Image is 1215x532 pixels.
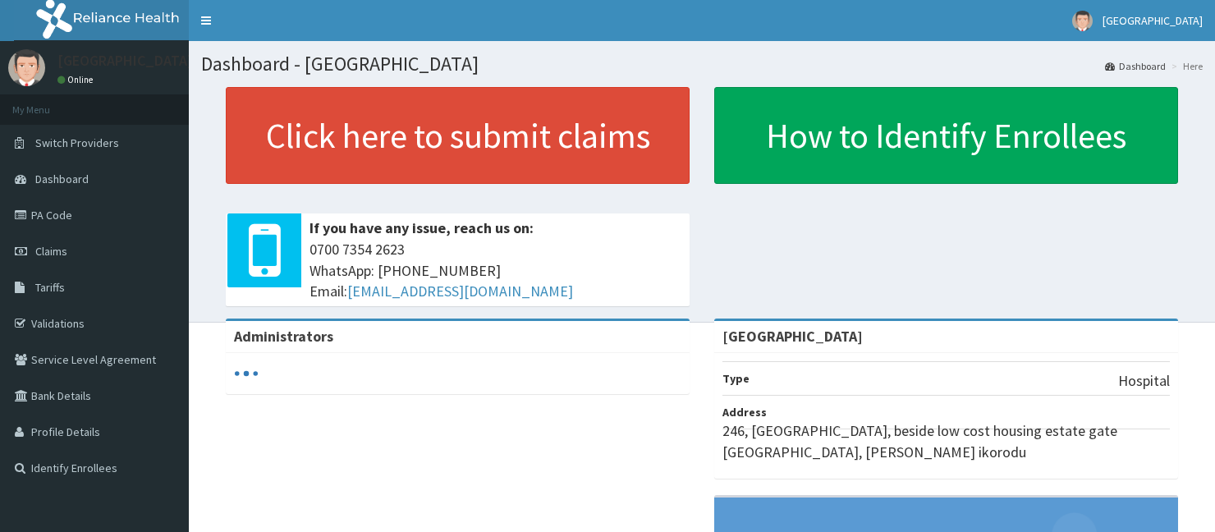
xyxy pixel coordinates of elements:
b: Address [722,405,767,420]
p: 246, [GEOGRAPHIC_DATA], beside low cost housing estate gate [GEOGRAPHIC_DATA], [PERSON_NAME] ikorodu [722,420,1170,462]
a: Online [57,74,97,85]
a: Dashboard [1105,59,1166,73]
a: Click here to submit claims [226,87,690,184]
span: Switch Providers [35,135,119,150]
p: [GEOGRAPHIC_DATA] [57,53,193,68]
span: Tariffs [35,280,65,295]
b: If you have any issue, reach us on: [309,218,534,237]
b: Administrators [234,327,333,346]
h1: Dashboard - [GEOGRAPHIC_DATA] [201,53,1203,75]
span: [GEOGRAPHIC_DATA] [1103,13,1203,28]
li: Here [1167,59,1203,73]
strong: [GEOGRAPHIC_DATA] [722,327,863,346]
span: Claims [35,244,67,259]
img: User Image [8,49,45,86]
a: [EMAIL_ADDRESS][DOMAIN_NAME] [347,282,573,300]
a: How to Identify Enrollees [714,87,1178,184]
span: Dashboard [35,172,89,186]
p: Hospital [1118,370,1170,392]
svg: audio-loading [234,361,259,386]
b: Type [722,371,750,386]
img: User Image [1072,11,1093,31]
span: 0700 7354 2623 WhatsApp: [PHONE_NUMBER] Email: [309,239,681,302]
